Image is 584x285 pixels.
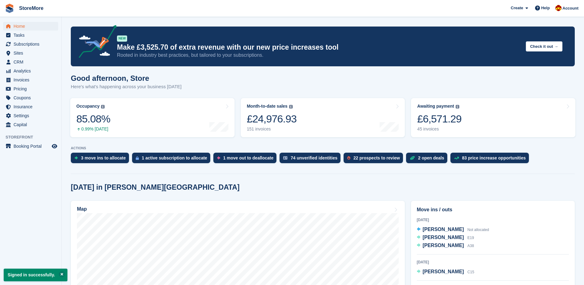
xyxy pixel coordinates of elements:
img: deal-1b604bf984904fb50ccaf53a9ad4b4a5d6e5aea283cecdc64d6e3604feb123c2.svg [410,156,415,160]
a: 83 price increase opportunities [450,153,532,166]
div: Occupancy [76,104,99,109]
span: C15 [467,270,474,274]
img: icon-info-grey-7440780725fd019a000dd9b08b2336e03edf1995a4989e88bcd33f0948082b44.svg [456,105,459,109]
img: icon-info-grey-7440780725fd019a000dd9b08b2336e03edf1995a4989e88bcd33f0948082b44.svg [101,105,105,109]
a: 1 active subscription to allocate [132,153,213,166]
span: Sites [14,49,50,57]
img: price_increase_opportunities-93ffe204e8149a01c8c9dc8f82e8f89637d9d84a8eef4429ea346261dce0b2c0.svg [454,157,459,159]
img: prospect-51fa495bee0391a8d652442698ab0144808aea92771e9ea1ae160a38d050c398.svg [347,156,350,160]
div: 2 open deals [418,155,444,160]
span: Help [541,5,550,11]
div: £6,571.29 [417,113,461,125]
a: StoreMore [17,3,46,13]
img: move_ins_to_allocate_icon-fdf77a2bb77ea45bf5b3d319d69a93e2d87916cf1d5bf7949dd705db3b84f3ca.svg [75,156,78,160]
div: 83 price increase opportunities [462,155,526,160]
span: Capital [14,120,50,129]
span: CRM [14,58,50,66]
h2: Map [77,206,87,212]
div: 0.99% [DATE] [76,126,110,132]
img: icon-info-grey-7440780725fd019a000dd9b08b2336e03edf1995a4989e88bcd33f0948082b44.svg [289,105,293,109]
div: 151 invoices [247,126,297,132]
span: [PERSON_NAME] [423,243,464,248]
a: menu [3,85,58,93]
a: [PERSON_NAME] A38 [417,242,474,250]
a: 2 open deals [406,153,450,166]
span: Coupons [14,93,50,102]
img: price-adjustments-announcement-icon-8257ccfd72463d97f412b2fc003d46551f7dbcb40ab6d574587a9cd5c0d94... [74,25,117,60]
p: ACTIONS [71,146,575,150]
div: 85.08% [76,113,110,125]
a: 3 move ins to allocate [71,153,132,166]
img: move_outs_to_deallocate_icon-f764333ba52eb49d3ac5e1228854f67142a1ed5810a6f6cc68b1a99e826820c5.svg [217,156,220,160]
div: Month-to-date sales [247,104,288,109]
span: Invoices [14,76,50,84]
div: 1 move out to deallocate [223,155,273,160]
a: menu [3,93,58,102]
span: [PERSON_NAME] [423,235,464,240]
span: Subscriptions [14,40,50,48]
span: Account [562,5,578,11]
a: [PERSON_NAME] E19 [417,234,474,242]
p: Signed in successfully. [4,269,67,281]
span: Create [511,5,523,11]
span: Booking Portal [14,142,50,151]
a: [PERSON_NAME] Not allocated [417,226,489,234]
div: NEW [117,35,127,42]
div: [DATE] [417,259,569,265]
div: 3 move ins to allocate [81,155,126,160]
a: menu [3,111,58,120]
a: menu [3,102,58,111]
a: menu [3,120,58,129]
img: Store More Team [555,5,562,11]
img: stora-icon-8386f47178a22dfd0bd8f6a31ec36ba5ce8667c1dd55bd0f319d3a0aa187defe.svg [5,4,14,13]
span: Home [14,22,50,31]
a: menu [3,76,58,84]
h2: Move ins / outs [417,206,569,213]
a: Awaiting payment £6,571.29 45 invoices [411,98,575,137]
a: menu [3,49,58,57]
img: active_subscription_to_allocate_icon-d502201f5373d7db506a760aba3b589e785aa758c864c3986d89f69b8ff3... [136,156,139,160]
span: Settings [14,111,50,120]
span: A38 [467,244,474,248]
button: Check it out → [526,41,562,52]
p: Make £3,525.70 of extra revenue with our new price increases tool [117,43,521,52]
span: Insurance [14,102,50,111]
a: [PERSON_NAME] C15 [417,268,474,276]
div: [DATE] [417,217,569,223]
div: £24,976.93 [247,113,297,125]
div: 22 prospects to review [353,155,400,160]
span: [PERSON_NAME] [423,269,464,274]
a: menu [3,40,58,48]
span: Tasks [14,31,50,39]
a: menu [3,22,58,31]
div: 1 active subscription to allocate [142,155,207,160]
a: Month-to-date sales £24,976.93 151 invoices [241,98,405,137]
span: [PERSON_NAME] [423,227,464,232]
div: 74 unverified identities [291,155,337,160]
a: menu [3,31,58,39]
a: 22 prospects to review [344,153,406,166]
a: menu [3,58,58,66]
h1: Good afternoon, Store [71,74,182,82]
a: menu [3,67,58,75]
a: 74 unverified identities [280,153,344,166]
span: Pricing [14,85,50,93]
a: Occupancy 85.08% 0.99% [DATE] [70,98,235,137]
div: 45 invoices [417,126,461,132]
span: Not allocated [467,228,489,232]
p: Here's what's happening across your business [DATE] [71,83,182,90]
a: menu [3,142,58,151]
p: Rooted in industry best practices, but tailored to your subscriptions. [117,52,521,59]
span: E19 [467,236,474,240]
a: Preview store [51,142,58,150]
span: Storefront [6,134,61,140]
a: 1 move out to deallocate [213,153,280,166]
img: verify_identity-adf6edd0f0f0b5bbfe63781bf79b02c33cf7c696d77639b501bdc392416b5a36.svg [283,156,288,160]
div: Awaiting payment [417,104,454,109]
span: Analytics [14,67,50,75]
h2: [DATE] in [PERSON_NAME][GEOGRAPHIC_DATA] [71,183,240,192]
